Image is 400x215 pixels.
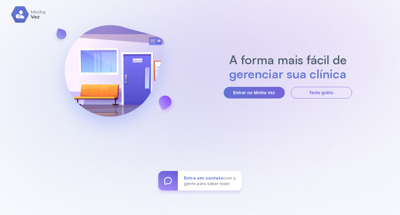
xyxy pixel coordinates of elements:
button: Entrar no Minha Vez [224,87,285,98]
span: Entre em contato [184,175,223,180]
h2: A forma mais fácil de [226,53,350,67]
h2: gerenciar sua clínica [226,67,350,81]
img: logo.svg [11,6,46,23]
img: banner-login.svg [48,9,180,142]
a: Entre em contatocom a gente para saber mais! [158,171,242,191]
button: Teste grátis [291,87,352,98]
div: com a gente para saber mais! [178,171,242,191]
